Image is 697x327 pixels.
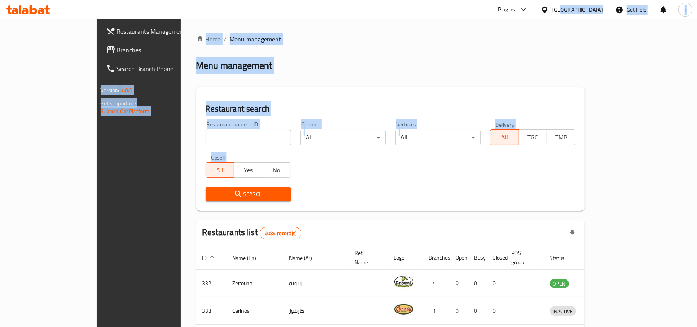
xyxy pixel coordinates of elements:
th: Closed [487,246,505,270]
div: All [395,130,481,145]
span: INACTIVE [550,307,576,316]
span: Name (Ar) [289,253,322,263]
th: Logo [388,246,423,270]
span: All [209,165,231,176]
span: Restaurants Management [117,27,207,36]
img: Carinos [394,299,413,319]
span: Ref. Name [355,248,378,267]
button: TGO [519,129,547,145]
h2: Menu management [196,59,272,72]
div: [GEOGRAPHIC_DATA] [552,5,603,14]
th: Branches [423,246,450,270]
input: Search for restaurant name or ID.. [206,130,291,145]
td: 0 [468,270,487,297]
span: TMP [550,132,572,143]
td: 0 [487,297,505,325]
label: Delivery [495,122,515,127]
th: Open [450,246,468,270]
a: Restaurants Management [100,22,213,41]
td: Zeitouna [226,270,283,297]
span: Name (En) [233,253,267,263]
span: Menu management [230,34,281,44]
span: Branches [117,45,207,55]
button: All [206,162,234,178]
div: Total records count [260,227,301,239]
td: 0 [487,270,505,297]
span: Search Branch Phone [117,64,207,73]
button: All [490,129,519,145]
span: l [685,5,686,14]
span: 1.0.0 [121,85,133,95]
span: Version: [101,85,120,95]
span: OPEN [550,279,569,288]
td: 4 [423,270,450,297]
span: Status [550,253,575,263]
span: 6084 record(s) [260,230,301,237]
a: Branches [100,41,213,59]
td: 1 [423,297,450,325]
h2: Restaurant search [206,103,576,115]
div: INACTIVE [550,306,576,316]
div: All [300,130,386,145]
label: Upsell [211,155,225,160]
span: Get support on: [101,98,136,108]
img: Zeitouna [394,272,413,291]
span: ID [202,253,217,263]
li: / [224,34,227,44]
div: Plugins [498,5,515,14]
td: زيتونة [283,270,349,297]
button: TMP [547,129,575,145]
button: No [262,162,291,178]
span: No [265,165,288,176]
button: Search [206,187,291,201]
a: Support.OpsPlatform [101,106,150,116]
td: 0 [468,297,487,325]
h2: Restaurants list [202,227,302,239]
span: Search [212,189,285,199]
td: كارينوز [283,297,349,325]
th: Busy [468,246,487,270]
span: Yes [237,165,259,176]
td: 0 [450,297,468,325]
span: All [493,132,515,143]
span: TGO [522,132,544,143]
button: Yes [234,162,262,178]
nav: breadcrumb [196,34,585,44]
span: POS group [512,248,534,267]
div: Export file [563,224,582,243]
a: Search Branch Phone [100,59,213,78]
td: 0 [450,270,468,297]
td: Carinos [226,297,283,325]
